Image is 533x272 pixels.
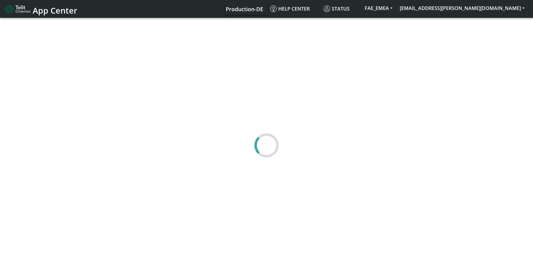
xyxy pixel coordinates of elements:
img: status.svg [324,5,330,12]
img: knowledge.svg [270,5,277,12]
span: App Center [33,5,77,16]
a: App Center [5,2,76,15]
button: FAE_EMEA [361,3,396,14]
span: Status [324,5,350,12]
span: Help center [270,5,310,12]
a: Status [321,3,361,15]
a: Help center [268,3,321,15]
span: Production-DE [226,5,263,13]
img: logo-telit-cinterion-gw-new.png [5,4,30,14]
button: [EMAIL_ADDRESS][PERSON_NAME][DOMAIN_NAME] [396,3,528,14]
a: Your current platform instance [225,3,263,15]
